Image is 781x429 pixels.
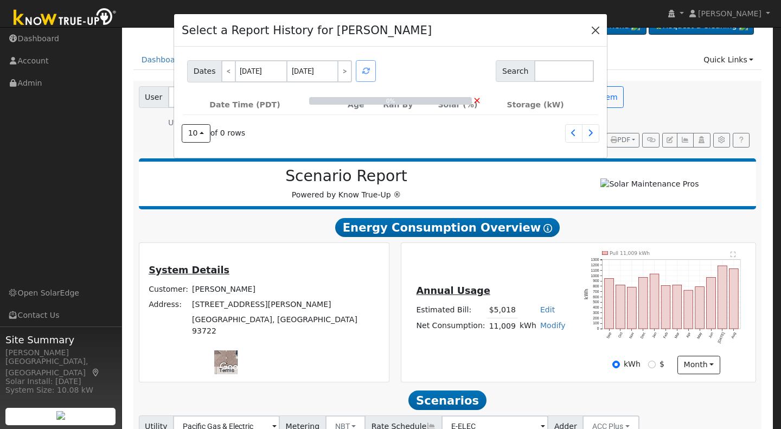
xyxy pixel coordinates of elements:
span: × [473,94,481,106]
span: Search [496,60,534,82]
span: 10 [188,129,198,137]
button: 10 [182,124,210,143]
span: Dates [187,60,222,82]
div: of 0 rows [182,124,245,143]
a: < [221,60,236,82]
a: > [337,60,352,82]
div: 0% [309,97,472,106]
h4: Select a Report History for [PERSON_NAME] [182,22,432,39]
a: Cancel [473,93,481,107]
